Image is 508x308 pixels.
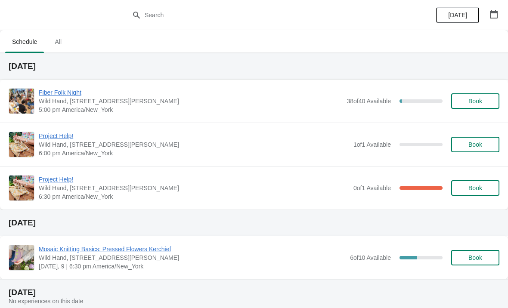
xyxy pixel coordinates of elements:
[350,254,391,261] span: 6 of 10 Available
[39,262,346,271] span: [DATE], 9 | 6:30 pm America/New_York
[468,141,482,148] span: Book
[9,132,34,157] img: Project Help! | Wild Hand, 606 Carpenter Lane, Philadelphia, PA, USA | 6:00 pm America/New_York
[451,180,499,196] button: Book
[451,137,499,152] button: Book
[9,176,34,200] img: Project Help! | Wild Hand, 606 Carpenter Lane, Philadelphia, PA, USA | 6:30 pm America/New_York
[468,254,482,261] span: Book
[451,93,499,109] button: Book
[436,7,479,23] button: [DATE]
[39,253,346,262] span: Wild Hand, [STREET_ADDRESS][PERSON_NAME]
[347,98,391,105] span: 38 of 40 Available
[39,175,349,184] span: Project Help!
[39,88,342,97] span: Fiber Folk Night
[9,89,34,114] img: Fiber Folk Night | Wild Hand, 606 Carpenter Lane, Philadelphia, PA, USA | 5:00 pm America/New_York
[9,245,34,270] img: Mosaic Knitting Basics: Pressed Flowers Kerchief | Wild Hand, 606 Carpenter Lane, Philadelphia, P...
[39,132,349,140] span: Project Help!
[39,140,349,149] span: Wild Hand, [STREET_ADDRESS][PERSON_NAME]
[39,245,346,253] span: Mosaic Knitting Basics: Pressed Flowers Kerchief
[5,34,44,49] span: Schedule
[9,219,499,227] h2: [DATE]
[39,192,349,201] span: 6:30 pm America/New_York
[468,98,482,105] span: Book
[47,34,69,49] span: All
[39,184,349,192] span: Wild Hand, [STREET_ADDRESS][PERSON_NAME]
[353,185,391,191] span: 0 of 1 Available
[39,97,342,105] span: Wild Hand, [STREET_ADDRESS][PERSON_NAME]
[353,141,391,148] span: 1 of 1 Available
[9,62,499,71] h2: [DATE]
[9,298,84,305] span: No experiences on this date
[451,250,499,265] button: Book
[39,105,342,114] span: 5:00 pm America/New_York
[144,7,381,23] input: Search
[39,149,349,157] span: 6:00 pm America/New_York
[9,288,499,297] h2: [DATE]
[468,185,482,191] span: Book
[448,12,467,18] span: [DATE]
